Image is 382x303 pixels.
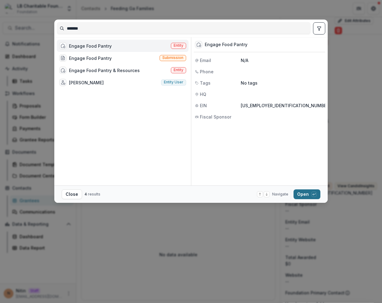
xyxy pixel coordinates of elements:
[200,68,214,75] span: Phone
[88,192,100,196] span: results
[85,192,87,196] span: 4
[241,57,324,64] p: N/A
[200,80,211,86] span: Tags
[272,192,288,197] span: Navigate
[205,42,247,47] div: Engage Food Pantry
[313,22,325,35] button: toggle filters
[200,91,206,97] span: HQ
[69,79,104,86] div: [PERSON_NAME]
[294,189,320,199] button: Open
[62,189,82,199] button: Close
[174,43,183,48] span: Entity
[200,57,211,64] span: Email
[241,80,258,86] p: No tags
[162,56,183,60] span: Submission
[174,68,183,72] span: Entity
[69,67,140,74] div: Engage Food Pantry & Resources
[200,102,207,109] span: EIN
[241,102,331,109] p: [US_EMPLOYER_IDENTIFICATION_NUMBER]
[164,80,183,84] span: Entity user
[200,114,231,120] span: Fiscal Sponsor
[69,55,112,61] div: Engage Food Pantry
[69,43,112,49] div: Engage Food Pantry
